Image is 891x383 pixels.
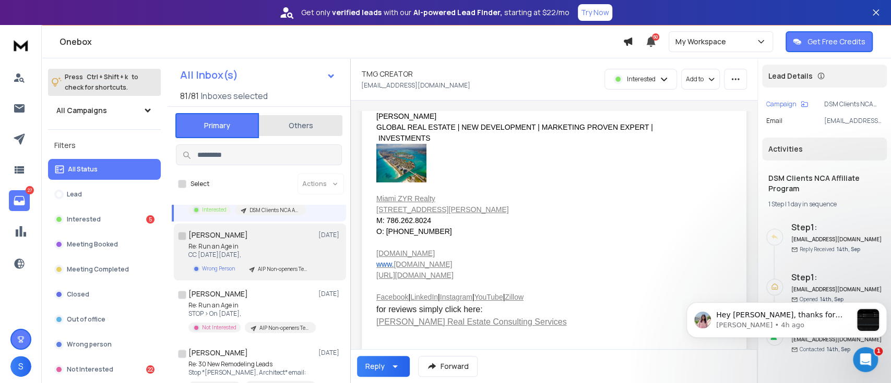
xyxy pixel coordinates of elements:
[180,70,238,80] h1: All Inbox(s)
[188,310,314,318] p: STOP > On [DATE],
[413,7,502,18] strong: AI-powered Lead Finder,
[768,173,881,194] h1: DSM Clients NCA Affiliate Program
[807,36,865,47] p: Get Free Credits
[67,190,82,199] p: Lead
[188,301,314,310] p: Re: Run an Age in
[376,260,452,268] a: www.[DOMAIN_NAME]
[332,7,382,18] strong: verified leads
[686,75,704,83] p: Add to
[180,90,199,102] span: 81 / 81
[26,186,34,194] p: 27
[250,206,300,214] p: DSM Clients NCA Affiliate Program
[146,215,155,224] div: 5
[48,184,161,205] button: Lead
[376,86,681,366] div: Nice ! Will keep you in mind !
[67,365,113,374] p: Not Interested
[361,69,413,79] h1: TMG CREATOR
[376,260,394,268] font: www.
[874,347,883,355] span: 1
[440,293,472,301] a: Instagram
[376,144,426,182] img: uc
[361,81,470,90] p: [EMAIL_ADDRESS][DOMAIN_NAME]
[56,105,107,116] h1: All Campaigns
[48,138,161,153] h3: Filters
[67,340,112,349] p: Wrong person
[768,71,813,81] p: Lead Details
[376,194,509,214] a: Miami ZYR Realty[STREET_ADDRESS][PERSON_NAME]
[766,117,782,125] p: Email
[191,180,209,188] label: Select
[48,309,161,330] button: Out of office
[172,65,344,85] button: All Inbox(s)
[67,290,89,299] p: Closed
[474,293,503,301] a: YouTube
[786,31,873,52] button: Get Free Credits
[259,324,310,332] p: AIP Non-openers Test only
[578,4,612,21] button: Try Now
[357,356,410,377] button: Reply
[67,240,118,249] p: Meeting Booked
[318,231,342,239] p: [DATE]
[376,271,454,279] a: [URL][DOMAIN_NAME]
[410,293,438,301] a: LinkedIn
[376,317,567,326] a: [PERSON_NAME] Real Estate Consulting Services
[627,75,656,83] p: Interested
[682,281,891,355] iframe: Intercom notifications message
[48,159,161,180] button: All Status
[791,271,883,283] h6: Step 1 :
[768,200,881,208] div: |
[376,249,435,257] a: [DOMAIN_NAME]
[188,242,314,251] p: Re: Run an Age in
[10,356,31,377] button: S
[652,33,659,41] span: 50
[376,112,653,142] font: [PERSON_NAME] GLOBAL REAL ESTATE | NEW DEVELOPMENT | MARKETING PROVEN EXPERT | INVESTMENTS
[202,265,235,273] p: Wrong Person
[188,368,314,377] p: Stop *[PERSON_NAME], Architect* email:
[10,35,31,55] img: logo
[48,234,161,255] button: Meeting Booked
[376,341,681,353] div: Page 1
[259,114,342,137] button: Others
[188,289,248,299] h1: [PERSON_NAME]
[766,100,797,108] p: Campaign
[65,72,138,93] p: Press to check for shortcuts.
[788,200,837,208] span: 1 day in sequence
[188,251,314,259] p: CC [DATE][DATE],
[201,90,268,102] h3: Inboxes selected
[376,144,681,236] font: M: 786.262.8024 O: [PHONE_NUMBER]
[418,356,478,377] button: Forward
[766,100,808,108] button: Campaign
[762,138,887,160] div: Activities
[188,230,248,240] h1: [PERSON_NAME]
[67,315,105,324] p: Out of office
[188,348,248,358] h1: [PERSON_NAME]
[318,290,342,298] p: [DATE]
[258,265,308,273] p: AIP Non-openers Test only
[301,7,569,18] p: Get only with our starting at $22/mo
[318,349,342,357] p: [DATE]
[146,365,155,374] div: 22
[376,305,483,314] font: for reviews simply click here:
[824,100,883,108] p: DSM Clients NCA Affiliate Program
[9,190,30,211] a: 27
[68,165,98,174] p: All Status
[202,206,227,214] p: Interested
[48,359,161,380] button: Not Interested22
[48,284,161,305] button: Closed
[791,236,883,243] h6: [EMAIL_ADDRESS][DOMAIN_NAME]
[85,71,129,83] span: Ctrl + Shift + k
[48,100,161,121] button: All Campaigns
[175,113,259,138] button: Primary
[376,293,408,301] a: Facebook
[365,361,385,372] div: Reply
[376,271,524,301] font: | | | |
[581,7,609,18] p: Try Now
[202,324,236,331] p: Not Interested
[67,265,129,274] p: Meeting Completed
[824,117,883,125] p: [EMAIL_ADDRESS][DOMAIN_NAME]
